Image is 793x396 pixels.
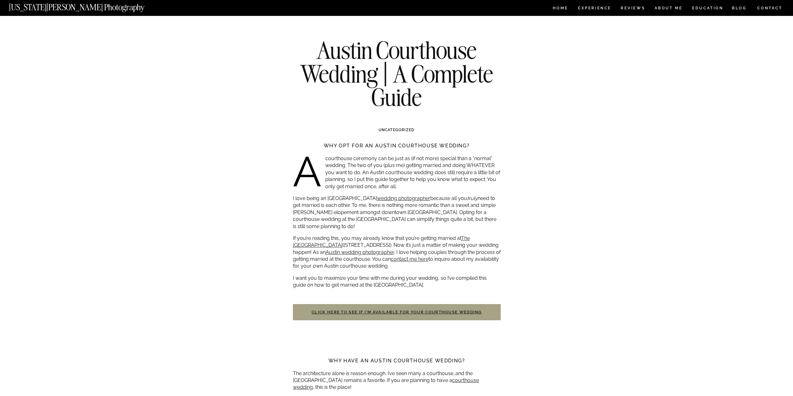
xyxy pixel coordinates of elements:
p: If you’re reading this, you may already know that you’re getting married at ([STREET_ADDRESS]). N... [293,235,501,270]
a: Austin wedding photographer [326,249,394,255]
a: [US_STATE][PERSON_NAME] Photography [9,3,165,8]
a: Uncategorized [379,128,415,132]
a: Click here to see if I’m available for your courthouse wedding [312,310,482,314]
h1: Austin Courthouse Wedding | A Complete Guide [284,38,510,109]
a: BLOG [732,6,747,12]
h3: Why have an Austin Courthouse Wedding? [293,357,501,365]
a: contact me here [391,256,428,262]
p: I love being an [GEOGRAPHIC_DATA] because all you need to get married is each other. To me, there... [293,195,501,230]
a: REVIEWS [621,6,644,12]
a: CONTACT [757,5,783,12]
h3: Why opt for an Austin courthouse wedding? [293,142,501,150]
a: EDUCATION [691,6,724,12]
a: ABOUT ME [654,6,683,12]
a: HOME [552,6,569,12]
p: I want you to maximize your time with me during your wedding, so I’ve compiled this guide on how ... [293,275,501,289]
em: truly [467,195,478,201]
a: wedding photographer [377,195,430,201]
a: Experience [578,6,611,12]
p: The architecture alone is reason enough. I’ve seen many a courthouse…and the [GEOGRAPHIC_DATA] re... [293,370,501,391]
p: A courthouse ceremony can be just as (if not more) special than a “normal” wedding. The two of yo... [293,155,501,190]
